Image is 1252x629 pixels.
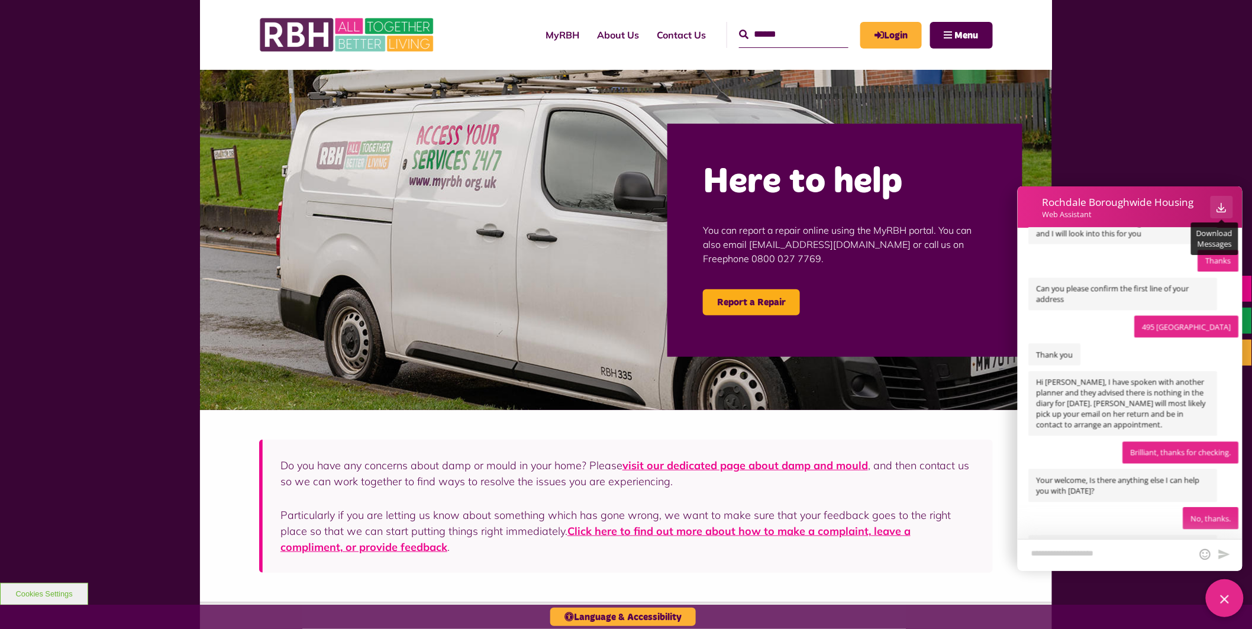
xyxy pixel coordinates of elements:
p: Particularly if you are letting us know about something which has gone wrong, we want to make sur... [280,507,975,555]
input: Search [739,22,848,47]
a: MyRBH [860,22,922,49]
a: Contact Us [648,19,715,51]
a: Click here to find out more about how to make a complaint, leave a compliment, or provide feedback [280,524,911,554]
img: RBH [259,12,437,58]
iframe: Netcall Web Assistant for live chat [1015,186,1252,629]
img: Repairs 6 [200,70,1052,410]
button: Language & Accessibility [550,608,696,626]
span: Menu [955,31,979,40]
h2: Here to help [703,159,987,205]
a: MyRBH [537,19,588,51]
a: visit our dedicated page about damp and mould [622,459,868,472]
button: Navigation [930,22,993,49]
a: Report a Repair [703,289,800,315]
p: Do you have any concerns about damp or mould in your home? Please , and then contact us so we can... [280,457,975,489]
p: You can report a repair online using the MyRBH portal. You can also email [EMAIL_ADDRESS][DOMAIN_... [703,205,987,283]
a: About Us [588,19,648,51]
